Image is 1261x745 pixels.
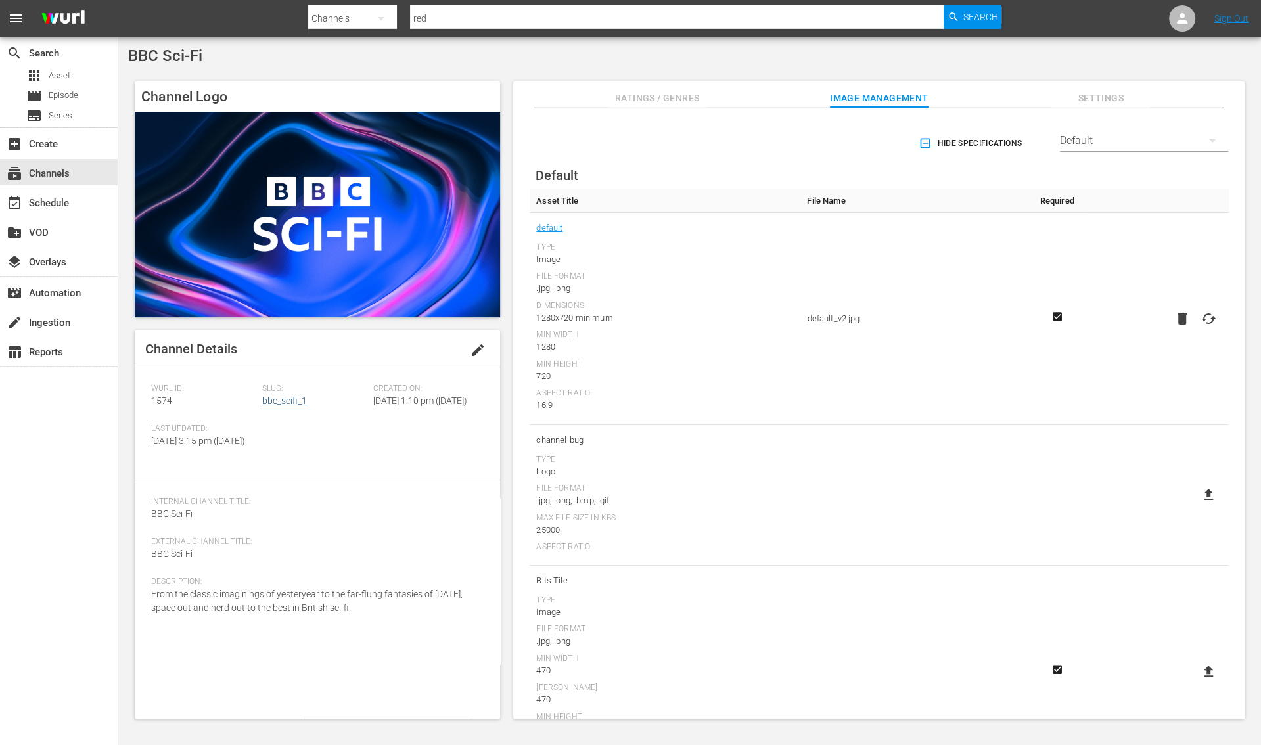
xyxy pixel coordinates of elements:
[536,370,794,383] div: 720
[536,654,794,664] div: Min Width
[26,68,42,83] span: Asset
[536,399,794,412] div: 16:9
[262,395,307,406] a: bbc_scifi_1
[536,542,794,553] div: Aspect Ratio
[373,384,478,394] span: Created On:
[145,341,237,357] span: Channel Details
[916,125,1027,162] button: Hide Specifications
[536,330,794,340] div: Min Width
[944,5,1001,29] button: Search
[536,683,794,693] div: [PERSON_NAME]
[8,11,24,26] span: menu
[262,384,367,394] span: Slug:
[536,484,794,494] div: File Format
[536,465,794,478] div: Logo
[536,388,794,399] div: Aspect Ratio
[536,359,794,370] div: Min Height
[536,624,794,635] div: File Format
[135,112,500,317] img: BBC Sci-Fi
[7,254,22,270] span: Overlays
[26,88,42,104] span: Episode
[1028,189,1086,213] th: Required
[536,168,578,183] span: Default
[49,69,70,82] span: Asset
[7,285,22,301] span: Automation
[135,81,500,112] h4: Channel Logo
[536,219,562,237] a: default
[536,301,794,311] div: Dimensions
[151,497,477,507] span: Internal Channel Title:
[26,108,42,124] span: Series
[7,45,22,61] span: Search
[536,455,794,465] div: Type
[536,494,794,507] div: .jpg, .png, .bmp, .gif
[921,137,1022,150] span: Hide Specifications
[7,344,22,360] span: Reports
[151,577,477,587] span: Description:
[830,90,929,106] span: Image Management
[49,89,78,102] span: Episode
[1049,311,1065,323] svg: Required
[1051,90,1150,106] span: Settings
[536,282,794,295] div: .jpg, .png
[151,537,477,547] span: External Channel Title:
[536,572,794,589] span: Bits Tile
[963,5,998,29] span: Search
[608,90,706,106] span: Ratings / Genres
[7,225,22,240] span: VOD
[536,595,794,606] div: Type
[151,436,245,446] span: [DATE] 3:15 pm ([DATE])
[800,213,1028,425] td: default_v2.jpg
[536,524,794,537] div: 25000
[536,242,794,253] div: Type
[536,340,794,353] div: 1280
[536,635,794,648] div: .jpg, .png
[536,311,794,325] div: 1280x720 minimum
[536,432,794,449] span: channel-bug
[151,589,463,613] span: From the classic imaginings of yesteryear to the far-flung fantasies of [DATE], space out and ner...
[536,253,794,266] div: Image
[49,109,72,122] span: Series
[7,136,22,152] span: Create
[373,395,467,406] span: [DATE] 1:10 pm ([DATE])
[462,334,493,366] button: edit
[151,395,172,406] span: 1574
[1049,664,1065,675] svg: Required
[536,271,794,282] div: File Format
[800,189,1028,213] th: File Name
[7,315,22,330] span: Ingestion
[128,47,202,65] span: BBC Sci-Fi
[470,342,486,358] span: edit
[7,195,22,211] span: Schedule
[7,166,22,181] span: Channels
[530,189,800,213] th: Asset Title
[536,513,794,524] div: Max File Size In Kbs
[1060,122,1228,159] div: Default
[1214,13,1249,24] a: Sign Out
[536,712,794,723] div: Min Height
[536,606,794,619] div: Image
[151,424,256,434] span: Last Updated:
[536,693,794,706] div: 470
[32,3,95,34] img: ans4CAIJ8jUAAAAAAAAAAAAAAAAAAAAAAAAgQb4GAAAAAAAAAAAAAAAAAAAAAAAAJMjXAAAAAAAAAAAAAAAAAAAAAAAAgAT5G...
[151,384,256,394] span: Wurl ID:
[151,549,193,559] span: BBC Sci-Fi
[536,664,794,677] div: 470
[151,508,193,519] span: BBC Sci-Fi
